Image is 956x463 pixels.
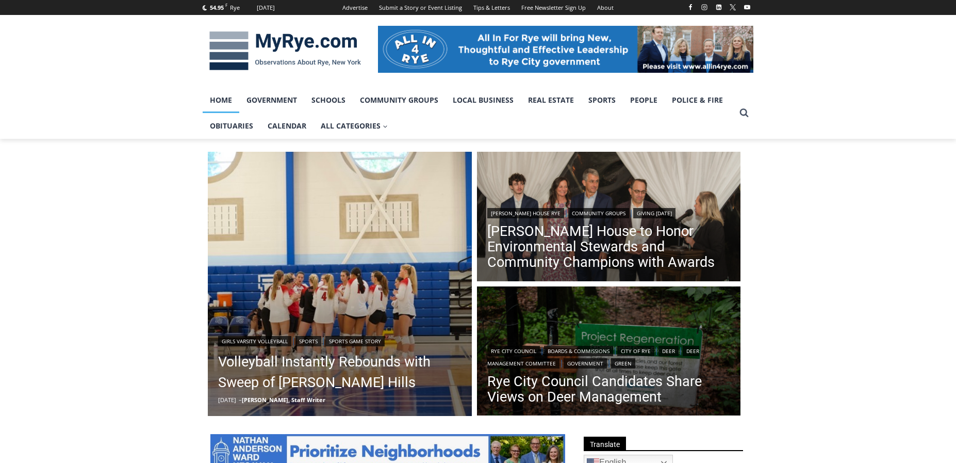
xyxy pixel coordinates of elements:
a: Sports [295,336,321,346]
a: Boards & Commissions [544,346,613,356]
a: Giving [DATE] [633,208,675,218]
a: YouTube [741,1,753,13]
img: MyRye.com [203,24,368,78]
div: Rye [230,3,240,12]
a: Schools [304,87,353,113]
img: (PHOTO: Ferdinand Coghlan (Rye High School Eagle Scout), Lisa Dominici (executive director, Rye Y... [477,152,741,284]
span: F [225,2,227,8]
a: Read More Rye City Council Candidates Share Views on Deer Management [477,286,741,419]
a: Instagram [698,1,711,13]
a: Rye City Council [487,346,540,356]
a: Read More Volleyball Instantly Rebounds with Sweep of Byram Hills [208,152,472,416]
button: View Search Form [735,104,753,122]
div: | | [487,206,731,218]
a: [PERSON_NAME], Staff Writer [242,396,325,404]
a: Calendar [260,113,314,139]
a: People [623,87,665,113]
a: [PERSON_NAME] House to Honor Environmental Stewards and Community Champions with Awards [487,223,731,270]
a: Read More Wainwright House to Honor Environmental Stewards and Community Champions with Awards [477,152,741,284]
img: (PHOTO: The 2025 Rye Varsity Volleyball team from a 3-0 win vs. Port Chester on Saturday, Septemb... [208,152,472,416]
a: Police & Fire [665,87,730,113]
a: Sports [581,87,623,113]
time: [DATE] [218,396,236,404]
a: Government [564,358,607,369]
a: Government [239,87,304,113]
div: | | | | | | [487,344,731,369]
a: Girls Varsity Volleyball [218,336,291,346]
a: Linkedin [713,1,725,13]
span: All Categories [321,120,388,132]
a: Volleyball Instantly Rebounds with Sweep of [PERSON_NAME] Hills [218,352,461,393]
a: Rye City Council Candidates Share Views on Deer Management [487,374,731,405]
span: Translate [584,437,626,451]
img: All in for Rye [378,26,753,72]
a: City of Rye [617,346,654,356]
a: Green [611,358,635,369]
div: [DATE] [257,3,275,12]
img: (PHOTO: The Rye Nature Center maintains two fenced deer exclosure areas to keep deer out and allo... [477,286,741,419]
a: Obituaries [203,113,260,139]
a: Sports Game Story [325,336,385,346]
a: X [727,1,739,13]
a: Local Business [446,87,521,113]
a: Home [203,87,239,113]
a: Community Groups [568,208,629,218]
a: [PERSON_NAME] House Rye [487,208,564,218]
span: – [239,396,242,404]
a: Facebook [684,1,697,13]
nav: Primary Navigation [203,87,735,139]
a: All Categories [314,113,395,139]
a: Deer [658,346,679,356]
a: Real Estate [521,87,581,113]
a: Community Groups [353,87,446,113]
span: 54.95 [210,4,224,11]
div: | | [218,334,461,346]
